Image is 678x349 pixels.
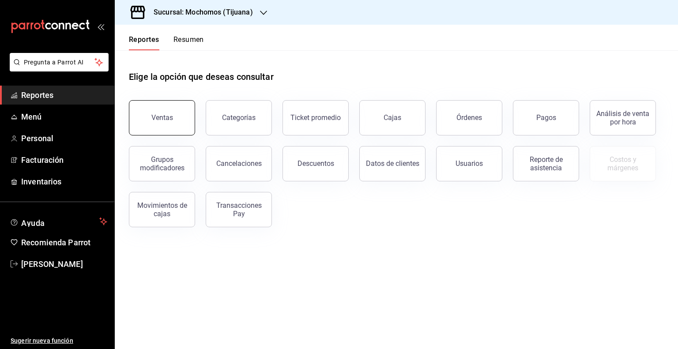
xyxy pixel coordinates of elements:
button: Contrata inventarios para ver este reporte [590,146,656,181]
span: Pregunta a Parrot AI [24,58,95,67]
div: Grupos modificadores [135,155,189,172]
button: Datos de clientes [359,146,426,181]
div: Órdenes [456,113,482,122]
button: Pagos [513,100,579,135]
a: Cajas [359,100,426,135]
button: Reporte de asistencia [513,146,579,181]
button: Descuentos [282,146,349,181]
div: Descuentos [298,159,334,168]
div: Cajas [384,113,402,123]
button: Ventas [129,100,195,135]
button: Análisis de venta por hora [590,100,656,135]
button: Grupos modificadores [129,146,195,181]
div: Pagos [536,113,556,122]
span: Sugerir nueva función [11,336,107,345]
span: Personal [21,132,107,144]
span: Recomienda Parrot [21,236,107,248]
div: Análisis de venta por hora [595,109,650,126]
button: Reportes [129,35,159,50]
button: Ticket promedio [282,100,349,135]
button: Movimientos de cajas [129,192,195,227]
div: navigation tabs [129,35,204,50]
span: Ayuda [21,216,96,227]
button: open_drawer_menu [97,23,104,30]
h1: Elige la opción que deseas consultar [129,70,274,83]
button: Usuarios [436,146,502,181]
div: Datos de clientes [366,159,419,168]
div: Cancelaciones [216,159,262,168]
span: Inventarios [21,176,107,188]
div: Categorías [222,113,256,122]
button: Categorías [206,100,272,135]
div: Costos y márgenes [595,155,650,172]
span: Reportes [21,89,107,101]
h3: Sucursal: Mochomos (Tijuana) [147,7,253,18]
span: Menú [21,111,107,123]
span: [PERSON_NAME] [21,258,107,270]
div: Reporte de asistencia [519,155,573,172]
button: Órdenes [436,100,502,135]
button: Cancelaciones [206,146,272,181]
div: Movimientos de cajas [135,201,189,218]
button: Transacciones Pay [206,192,272,227]
button: Resumen [173,35,204,50]
button: Pregunta a Parrot AI [10,53,109,71]
div: Transacciones Pay [211,201,266,218]
div: Usuarios [456,159,483,168]
div: Ventas [151,113,173,122]
div: Ticket promedio [290,113,341,122]
span: Facturación [21,154,107,166]
a: Pregunta a Parrot AI [6,64,109,73]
